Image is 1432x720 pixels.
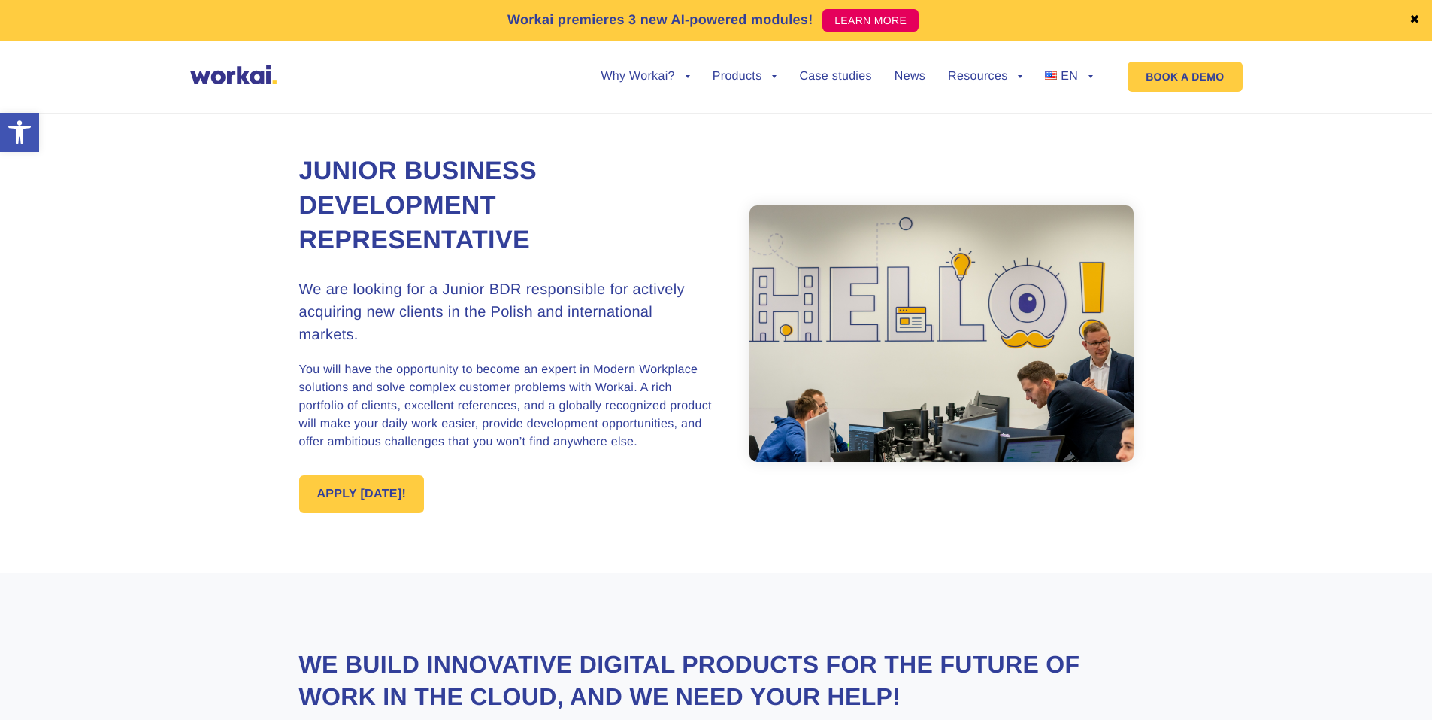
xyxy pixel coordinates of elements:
[299,649,1134,713] h2: We build innovative digital products for the future of work in the Cloud, and we need your help!
[299,278,716,346] h3: We are looking for a Junior BDR responsible for actively acquiring new clients in the Polish and ...
[1128,62,1242,92] a: BOOK A DEMO
[299,475,425,513] a: APPLY [DATE]!
[713,71,777,83] a: Products
[1409,14,1420,26] a: ✖
[299,363,712,448] span: You will have the opportunity to become an expert in Modern Workplace solutions and solve complex...
[1061,70,1078,83] span: EN
[799,71,871,83] a: Case studies
[948,71,1022,83] a: Resources
[299,156,537,254] strong: Junior Business Development Representative
[601,71,689,83] a: Why Workai?
[507,10,813,30] p: Workai premieres 3 new AI-powered modules!
[895,71,925,83] a: News
[822,9,919,32] a: LEARN MORE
